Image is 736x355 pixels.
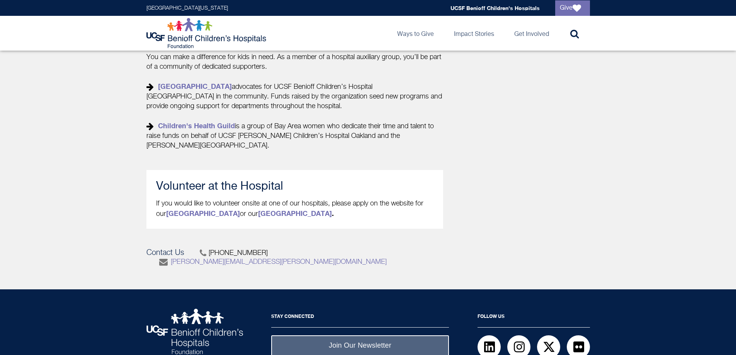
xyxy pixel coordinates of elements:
[450,5,540,11] a: UCSF Benioff Children's Hospitals
[198,249,268,257] span: [PHONE_NUMBER]
[508,16,555,51] a: Get Involved
[555,0,590,16] a: Give
[258,209,332,217] a: [GEOGRAPHIC_DATA]
[166,209,240,217] strong: [GEOGRAPHIC_DATA]
[158,121,235,130] a: Children's Health Guild
[156,199,433,219] p: If you would like to volunteer onsite at one of our hospitals, please apply on the website for ou...
[146,5,228,11] a: [GEOGRAPHIC_DATA][US_STATE]
[448,16,500,51] a: Impact Stories
[146,53,443,151] p: You can make a difference for kids in need. As a member of a hospital auxiliary group, you’ll be ...
[258,209,334,217] strong: .
[158,258,387,265] a: [PERSON_NAME][EMAIL_ADDRESS][PERSON_NAME][DOMAIN_NAME]
[146,309,243,354] img: UCSF Benioff Children's Hospitals
[158,82,232,90] a: [GEOGRAPHIC_DATA]
[391,16,440,51] a: Ways to Give
[166,211,240,217] a: [GEOGRAPHIC_DATA]
[156,180,433,194] h3: Volunteer at the Hospital
[146,248,184,258] p: Contact Us
[478,309,590,328] h2: Follow Us
[146,18,268,49] img: Logo for UCSF Benioff Children's Hospitals Foundation
[271,309,449,328] h2: Stay Connected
